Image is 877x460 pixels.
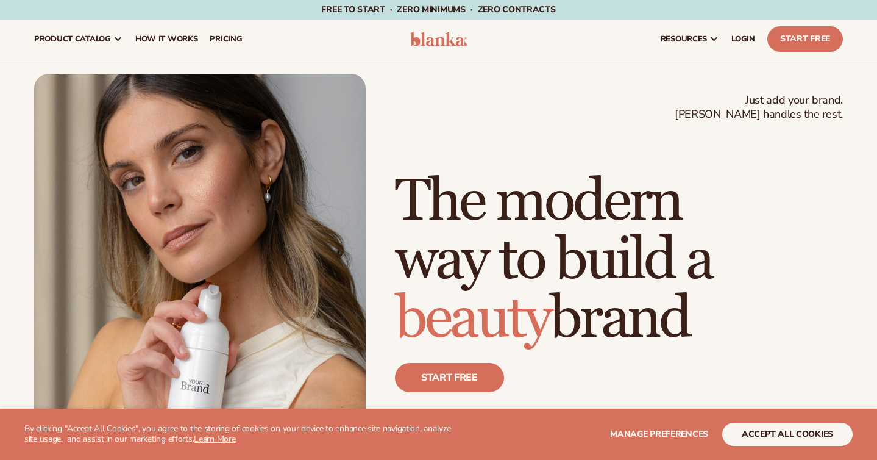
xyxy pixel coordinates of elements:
a: product catalog [28,20,129,59]
a: Start free [395,363,504,392]
span: product catalog [34,34,111,44]
span: Free to start · ZERO minimums · ZERO contracts [321,4,555,15]
button: Manage preferences [610,423,708,446]
a: resources [655,20,725,59]
a: How It Works [129,20,204,59]
a: Start Free [767,26,843,52]
span: LOGIN [731,34,755,44]
span: Manage preferences [610,428,708,440]
a: LOGIN [725,20,761,59]
span: beauty [395,283,550,354]
span: resources [661,34,707,44]
img: logo [410,32,467,46]
a: Learn More [194,433,235,445]
span: How It Works [135,34,198,44]
span: Just add your brand. [PERSON_NAME] handles the rest. [675,93,843,122]
p: By clicking "Accept All Cookies", you agree to the storing of cookies on your device to enhance s... [24,424,458,445]
h1: The modern way to build a brand [395,173,843,348]
button: accept all cookies [722,423,853,446]
span: pricing [210,34,242,44]
a: pricing [204,20,248,59]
